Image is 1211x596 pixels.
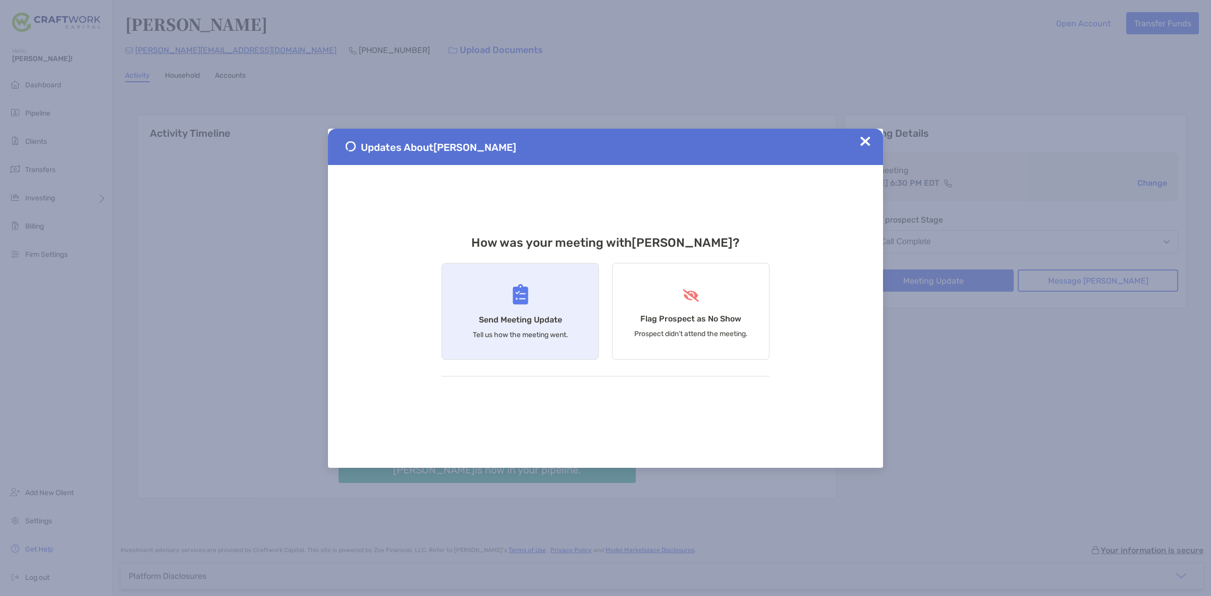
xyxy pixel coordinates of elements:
img: Flag Prospect as No Show [682,289,700,302]
h4: Send Meeting Update [479,315,562,324]
p: Tell us how the meeting went. [473,331,568,339]
h4: Flag Prospect as No Show [640,314,741,323]
p: Prospect didn’t attend the meeting. [634,330,748,338]
h3: How was your meeting with [PERSON_NAME] ? [442,236,769,250]
img: Send Meeting Update [513,284,528,305]
img: Send Meeting Update 1 [346,141,356,151]
img: Close Updates Zoe [860,136,870,146]
span: Updates About [PERSON_NAME] [361,141,516,153]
